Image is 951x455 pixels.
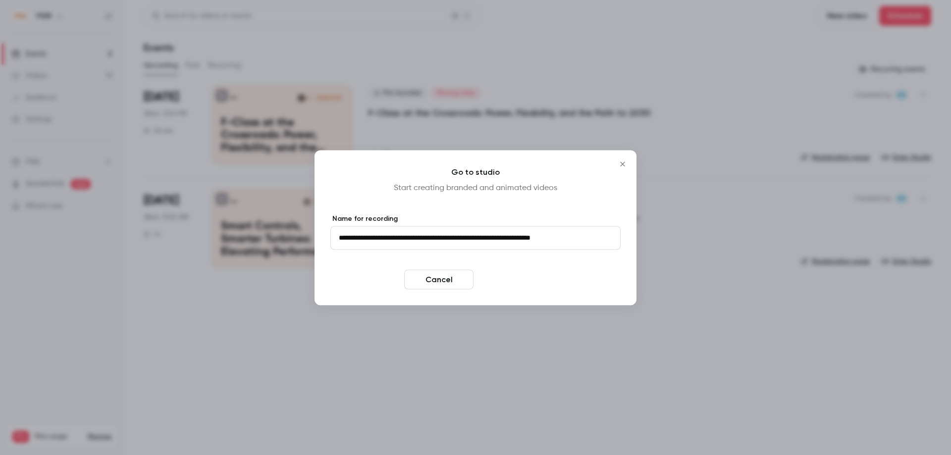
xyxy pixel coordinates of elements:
label: Name for recording [330,213,621,223]
button: Cancel [404,269,474,289]
p: Start creating branded and animated videos [330,182,621,194]
button: Enter studio [477,269,547,289]
h4: Go to studio [330,166,621,178]
button: Close [613,154,633,174]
